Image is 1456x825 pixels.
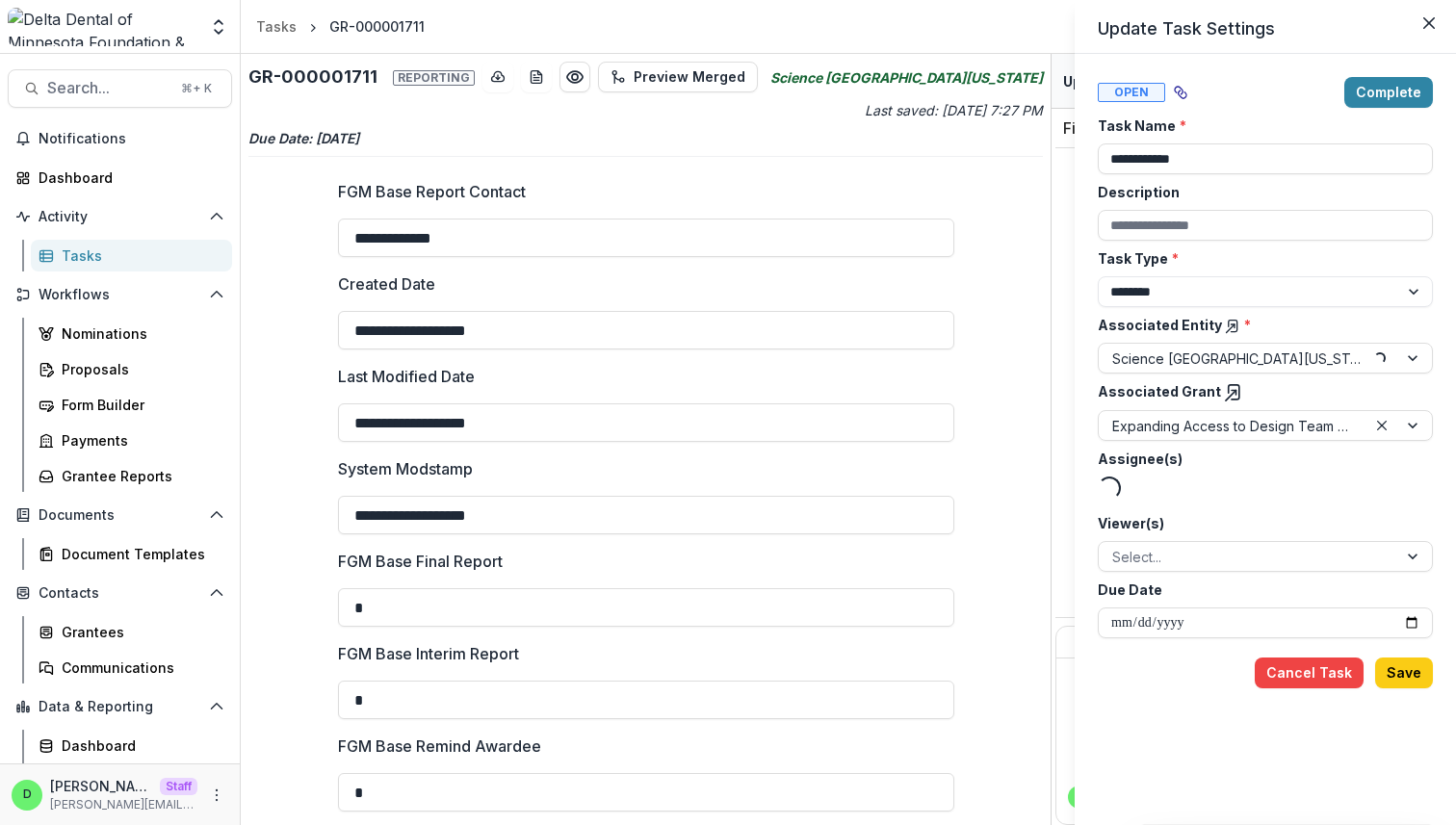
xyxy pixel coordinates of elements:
[1098,449,1421,469] label: Assignee(s)
[1098,248,1421,269] label: Task Type
[1255,657,1364,688] button: Cancel Task
[1098,381,1421,402] label: Associated Grant
[1414,8,1444,39] button: Close
[1098,83,1165,102] span: Open
[1370,414,1393,437] div: Clear selected options
[1098,116,1421,136] label: Task Name
[1344,77,1433,108] button: Complete
[1375,657,1433,688] button: Save
[1098,513,1421,533] label: Viewer(s)
[1098,182,1421,202] label: Description
[1098,580,1421,600] label: Due Date
[1098,315,1421,335] label: Associated Entity
[1165,77,1196,108] button: View dependent tasks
